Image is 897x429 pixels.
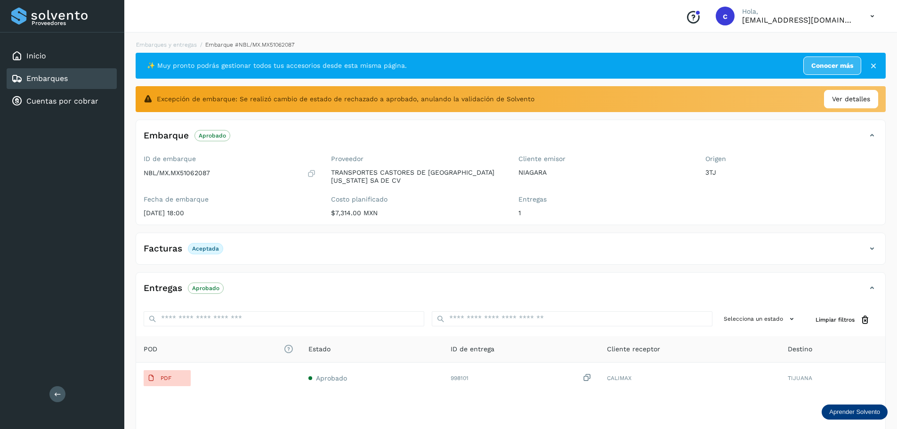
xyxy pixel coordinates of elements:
[808,311,878,329] button: Limpiar filtros
[331,209,503,217] p: $7,314.00 MXN
[331,155,503,163] label: Proveedor
[742,16,855,24] p: cuentasespeciales8_met@castores.com.mx
[788,344,812,354] span: Destino
[136,41,197,48] a: Embarques y entregas
[742,8,855,16] p: Hola,
[144,243,182,254] h4: Facturas
[144,370,191,386] button: PDF
[205,41,294,48] span: Embarque #NBL/MX.MX51062087
[26,51,46,60] a: Inicio
[7,46,117,66] div: Inicio
[780,363,885,394] td: TIJUANA
[599,363,780,394] td: CALIMAX
[832,94,870,104] span: Ver detalles
[822,405,888,420] div: Aprender Solvento
[32,20,113,26] p: Proveedores
[136,280,885,304] div: EntregasAprobado
[144,209,316,217] p: [DATE] 18:00
[316,374,347,382] span: Aprobado
[720,311,800,327] button: Selecciona un estado
[144,195,316,203] label: Fecha de embarque
[451,344,494,354] span: ID de entrega
[331,169,503,185] p: TRANSPORTES CASTORES DE [GEOGRAPHIC_DATA][US_STATE] SA DE CV
[705,169,878,177] p: 3TJ
[308,344,331,354] span: Estado
[705,155,878,163] label: Origen
[607,344,660,354] span: Cliente receptor
[331,195,503,203] label: Costo planificado
[192,285,219,291] p: Aprobado
[136,128,885,151] div: EmbarqueAprobado
[136,40,886,49] nav: breadcrumb
[144,344,293,354] span: POD
[518,209,691,217] p: 1
[144,169,210,177] p: NBL/MX.MX51062087
[451,373,591,383] div: 998101
[518,169,691,177] p: NIAGARA
[518,195,691,203] label: Entregas
[136,241,885,264] div: FacturasAceptada
[518,155,691,163] label: Cliente emisor
[157,94,534,104] span: Excepción de embarque: Se realizó cambio de estado de rechazado a aprobado, anulando la validació...
[144,130,189,141] h4: Embarque
[144,155,316,163] label: ID de embarque
[26,74,68,83] a: Embarques
[7,91,117,112] div: Cuentas por cobrar
[803,57,861,75] a: Conocer más
[199,132,226,139] p: Aprobado
[26,97,98,105] a: Cuentas por cobrar
[7,68,117,89] div: Embarques
[147,61,407,71] span: ✨ Muy pronto podrás gestionar todos tus accesorios desde esta misma página.
[816,316,855,324] span: Limpiar filtros
[161,375,171,381] p: PDF
[829,408,880,416] p: Aprender Solvento
[192,245,219,252] p: Aceptada
[144,283,182,294] h4: Entregas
